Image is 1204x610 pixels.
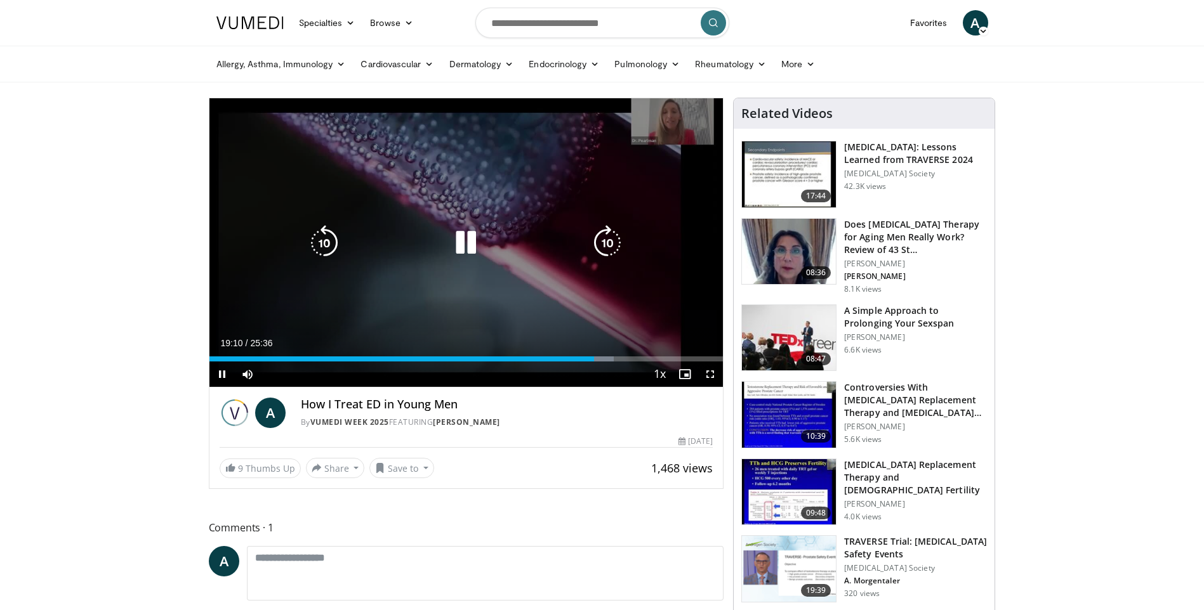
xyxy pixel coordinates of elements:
[521,51,607,77] a: Endocrinology
[741,106,833,121] h4: Related Videos
[246,338,248,348] span: /
[741,458,987,526] a: 09:48 [MEDICAL_DATA] Replacement Therapy and [DEMOGRAPHIC_DATA] Fertility [PERSON_NAME] 4.0K views
[963,10,988,36] a: A
[844,218,987,256] h3: Does [MEDICAL_DATA] Therapy for Aging Men Really Work? Review of 43 St…
[607,51,687,77] a: Pulmonology
[742,305,836,371] img: c4bd4661-e278-4c34-863c-57c104f39734.150x105_q85_crop-smart_upscale.jpg
[741,141,987,208] a: 17:44 [MEDICAL_DATA]: Lessons Learned from TRAVERSE 2024 [MEDICAL_DATA] Society 42.3K views
[801,353,831,365] span: 08:47
[672,361,698,387] button: Enable picture-in-picture mode
[220,458,301,478] a: 9 Thumbs Up
[209,519,724,536] span: Comments 1
[801,266,831,279] span: 08:36
[255,398,286,428] a: A
[844,499,987,509] p: [PERSON_NAME]
[844,332,987,342] p: [PERSON_NAME]
[844,512,882,522] p: 4.0K views
[742,141,836,207] img: 1317c62a-2f0d-4360-bee0-b1bff80fed3c.150x105_q85_crop-smart_upscale.jpg
[844,535,987,561] h3: TRAVERSE Trial: [MEDICAL_DATA] Safety Events
[801,584,831,597] span: 19:39
[844,345,882,355] p: 6.6K views
[741,304,987,372] a: 08:47 A Simple Approach to Prolonging Your Sexspan [PERSON_NAME] 6.6K views
[844,563,987,573] p: [MEDICAL_DATA] Society
[774,51,823,77] a: More
[220,398,250,428] img: Vumedi Week 2025
[844,381,987,419] h3: Controversies With [MEDICAL_DATA] Replacement Therapy and [MEDICAL_DATA] Can…
[801,190,831,202] span: 17:44
[651,460,713,476] span: 1,468 views
[742,536,836,602] img: 9812f22f-d817-4923-ae6c-a42f6b8f1c21.png.150x105_q85_crop-smart_upscale.png
[844,259,987,269] p: [PERSON_NAME]
[209,361,235,387] button: Pause
[801,430,831,443] span: 10:39
[844,576,987,586] p: A. Morgentaler
[844,588,880,599] p: 320 views
[801,507,831,519] span: 09:48
[442,51,522,77] a: Dermatology
[238,462,243,474] span: 9
[741,535,987,602] a: 19:39 TRAVERSE Trial: [MEDICAL_DATA] Safety Events [MEDICAL_DATA] Society A. Morgentaler 320 views
[903,10,955,36] a: Favorites
[844,181,886,191] p: 42.3K views
[306,458,365,478] button: Share
[844,458,987,496] h3: [MEDICAL_DATA] Replacement Therapy and [DEMOGRAPHIC_DATA] Fertility
[235,361,260,387] button: Mute
[844,434,882,445] p: 5.6K views
[353,51,441,77] a: Cardiovascular
[475,8,729,38] input: Search topics, interventions
[678,436,713,447] div: [DATE]
[742,219,836,285] img: 4d4bce34-7cbb-4531-8d0c-5308a71d9d6c.150x105_q85_crop-smart_upscale.jpg
[310,417,389,427] a: Vumedi Week 2025
[291,10,363,36] a: Specialties
[844,271,987,282] p: [PERSON_NAME]
[209,546,239,576] a: A
[741,218,987,294] a: 08:36 Does [MEDICAL_DATA] Therapy for Aging Men Really Work? Review of 43 St… [PERSON_NAME] [PERS...
[844,169,987,179] p: [MEDICAL_DATA] Society
[209,51,354,77] a: Allergy, Asthma, Immunology
[698,361,723,387] button: Fullscreen
[221,338,243,348] span: 19:10
[362,10,421,36] a: Browse
[844,304,987,330] h3: A Simple Approach to Prolonging Your Sexspan
[369,458,434,478] button: Save to
[250,338,272,348] span: 25:36
[844,422,987,432] p: [PERSON_NAME]
[209,98,724,387] video-js: Video Player
[301,398,713,412] h4: How I Treat ED in Young Men
[844,141,987,166] h3: [MEDICAL_DATA]: Lessons Learned from TRAVERSE 2024
[301,417,713,428] div: By FEATURING
[647,361,672,387] button: Playback Rate
[433,417,500,427] a: [PERSON_NAME]
[741,381,987,448] a: 10:39 Controversies With [MEDICAL_DATA] Replacement Therapy and [MEDICAL_DATA] Can… [PERSON_NAME]...
[209,356,724,361] div: Progress Bar
[742,382,836,448] img: 418933e4-fe1c-4c2e-be56-3ce3ec8efa3b.150x105_q85_crop-smart_upscale.jpg
[216,16,284,29] img: VuMedi Logo
[687,51,774,77] a: Rheumatology
[742,459,836,525] img: 58e29ddd-d015-4cd9-bf96-f28e303b730c.150x105_q85_crop-smart_upscale.jpg
[844,284,882,294] p: 8.1K views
